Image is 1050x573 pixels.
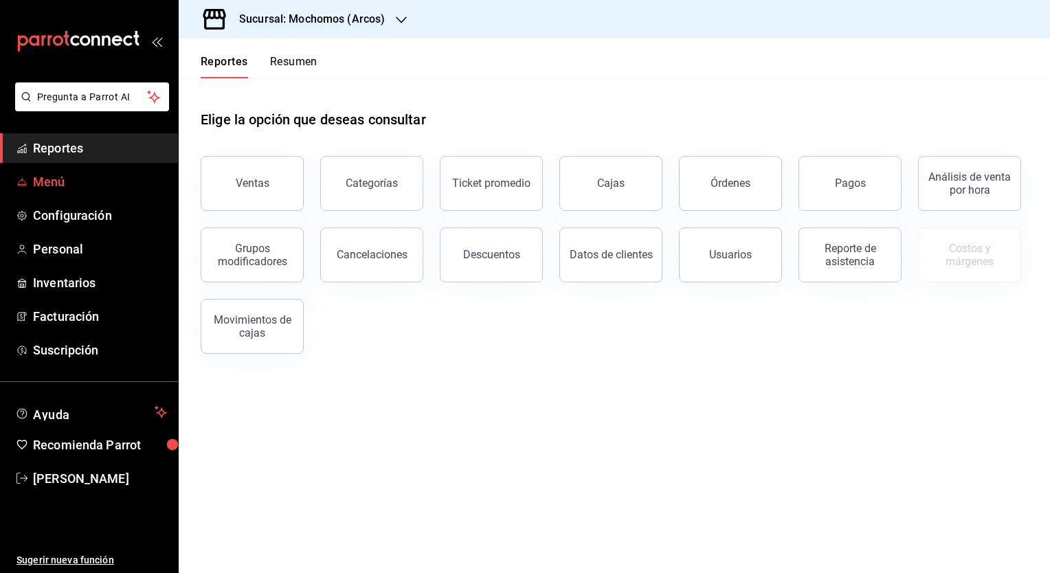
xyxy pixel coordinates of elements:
[37,90,148,104] span: Pregunta a Parrot AI
[918,156,1021,211] button: Análisis de venta por hora
[33,404,149,420] span: Ayuda
[463,248,520,261] div: Descuentos
[228,11,385,27] h3: Sucursal: Mochomos (Arcos)
[337,248,407,261] div: Cancelaciones
[201,109,426,130] h1: Elige la opción que deseas consultar
[33,273,167,292] span: Inventarios
[918,227,1021,282] button: Contrata inventarios para ver este reporte
[33,240,167,258] span: Personal
[33,341,167,359] span: Suscripción
[320,156,423,211] button: Categorías
[33,206,167,225] span: Configuración
[711,177,750,190] div: Órdenes
[320,227,423,282] button: Cancelaciones
[559,156,662,211] a: Cajas
[927,170,1012,196] div: Análisis de venta por hora
[33,307,167,326] span: Facturación
[151,36,162,47] button: open_drawer_menu
[33,436,167,454] span: Recomienda Parrot
[33,469,167,488] span: [PERSON_NAME]
[835,177,866,190] div: Pagos
[201,299,304,354] button: Movimientos de cajas
[597,175,625,192] div: Cajas
[10,100,169,114] a: Pregunta a Parrot AI
[33,139,167,157] span: Reportes
[201,55,248,78] button: Reportes
[33,172,167,191] span: Menú
[15,82,169,111] button: Pregunta a Parrot AI
[201,156,304,211] button: Ventas
[440,227,543,282] button: Descuentos
[570,248,653,261] div: Datos de clientes
[798,156,902,211] button: Pagos
[270,55,317,78] button: Resumen
[201,55,317,78] div: navigation tabs
[210,242,295,268] div: Grupos modificadores
[440,156,543,211] button: Ticket promedio
[452,177,530,190] div: Ticket promedio
[346,177,398,190] div: Categorías
[679,227,782,282] button: Usuarios
[559,227,662,282] button: Datos de clientes
[16,553,167,568] span: Sugerir nueva función
[236,177,269,190] div: Ventas
[927,242,1012,268] div: Costos y márgenes
[201,227,304,282] button: Grupos modificadores
[709,248,752,261] div: Usuarios
[210,313,295,339] div: Movimientos de cajas
[679,156,782,211] button: Órdenes
[807,242,893,268] div: Reporte de asistencia
[798,227,902,282] button: Reporte de asistencia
